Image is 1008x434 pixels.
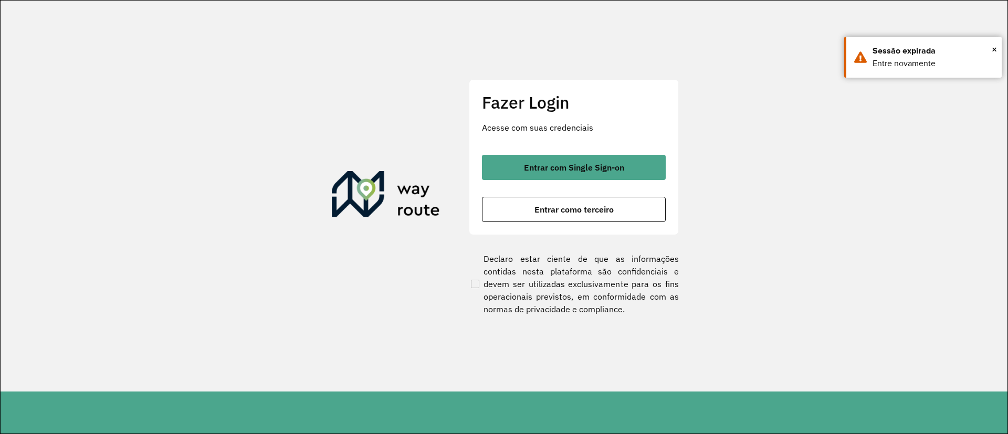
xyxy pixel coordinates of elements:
span: × [992,41,997,57]
label: Declaro estar ciente de que as informações contidas nesta plataforma são confidenciais e devem se... [469,252,679,315]
span: Entrar com Single Sign-on [524,163,624,172]
div: Sessão expirada [873,45,994,57]
button: button [482,155,666,180]
h2: Fazer Login [482,92,666,112]
button: button [482,197,666,222]
span: Entrar como terceiro [534,205,614,214]
div: Entre novamente [873,57,994,70]
img: Roteirizador AmbevTech [332,171,440,221]
p: Acesse com suas credenciais [482,121,666,134]
button: Close [992,41,997,57]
